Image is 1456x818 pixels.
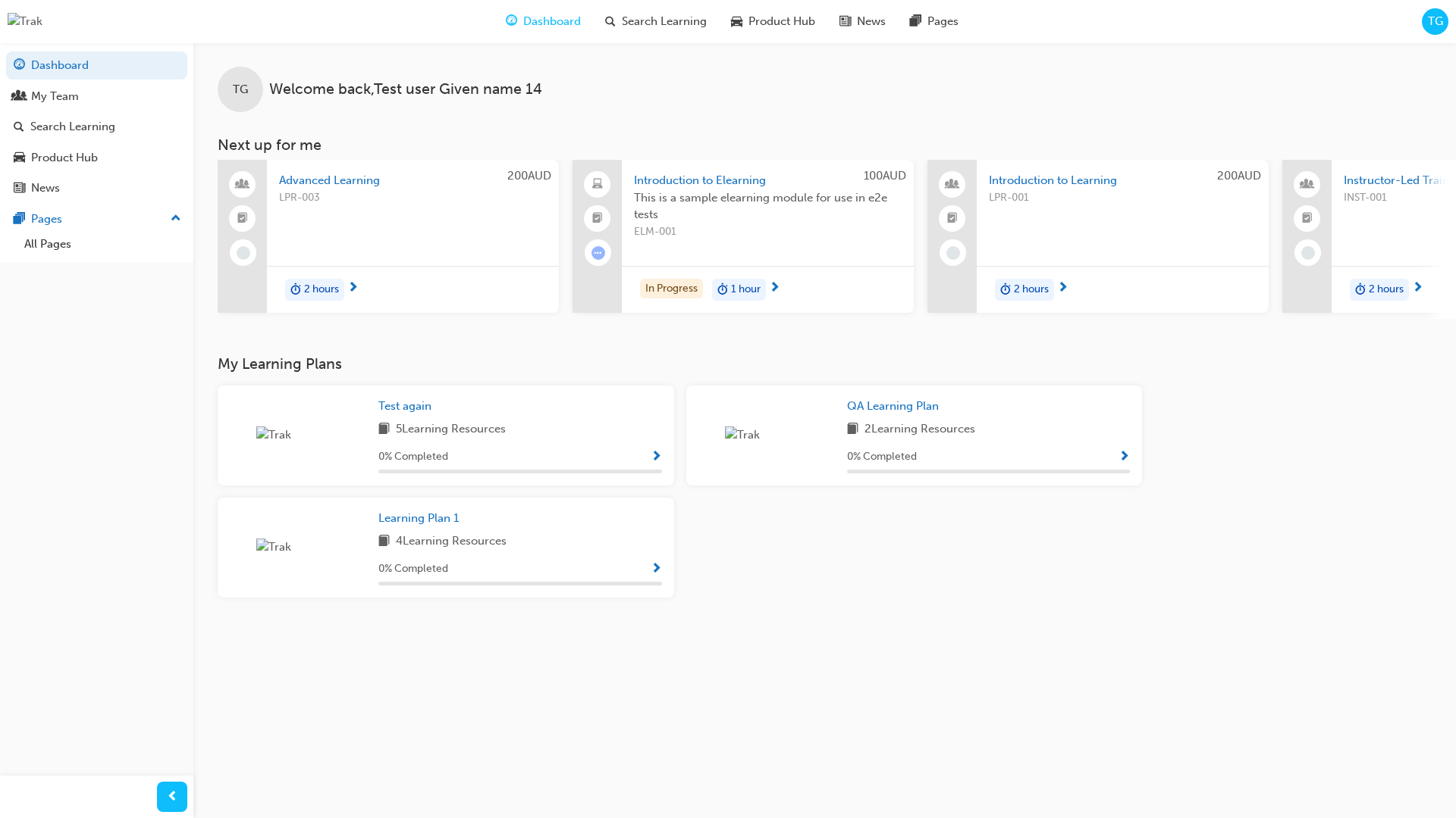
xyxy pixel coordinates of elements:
a: Learning Plan 1 [378,510,465,527]
button: Show Progress [1119,448,1130,467]
span: Test again [378,399,431,413]
span: prev-icon [167,788,178,807]
a: 200AUDAdvanced LearningLPR-003duration-icon2 hours [218,160,559,313]
button: Show Progress [651,560,662,579]
span: Show Progress [651,563,662,576]
button: Pages [6,205,187,233]
span: learningRecordVerb_ATTEMPT-icon [591,246,605,260]
a: My Team [6,83,187,111]
span: next-icon [347,282,359,295]
span: 1 hour [731,281,761,298]
span: duration-icon [290,280,301,300]
span: pages-icon [14,213,25,226]
div: Pages [31,211,62,228]
span: search-icon [605,12,616,31]
span: booktick-icon [1302,209,1313,229]
a: News [6,174,187,202]
span: car-icon [731,12,742,31]
span: guage-icon [506,12,517,31]
a: Product Hub [6,144,187,172]
span: news-icon [839,12,851,31]
span: car-icon [14,151,25,165]
a: Search Learning [6,113,187,141]
h3: Next up for me [193,136,1456,154]
span: news-icon [14,182,25,195]
span: next-icon [769,282,780,295]
span: book-icon [378,532,390,551]
span: book-icon [378,420,390,439]
a: Dashboard [6,52,187,80]
img: Trak [8,13,42,30]
button: DashboardMy TeamSearch LearningProduct HubNews [6,48,187,205]
span: Learning Plan 1 [378,511,459,525]
a: 100AUDIntroduction to ElearningThis is a sample elearning module for use in e2e testsELM-001In Pr... [573,160,914,313]
span: Search Learning [622,13,707,30]
button: Show Progress [651,448,662,467]
div: Product Hub [31,149,98,167]
img: Trak [256,426,340,444]
span: Show Progress [651,451,662,464]
span: pages-icon [910,12,921,31]
a: guage-iconDashboard [494,6,593,37]
div: Search Learning [30,118,115,136]
span: book-icon [847,420,858,439]
span: 0 % Completed [378,560,448,578]
span: booktick-icon [947,209,958,229]
span: Introduction to Elearning [634,172,902,189]
a: 200AUDIntroduction to LearningLPR-001duration-icon2 hours [927,160,1269,313]
span: laptop-icon [592,175,603,195]
span: people-icon [1302,175,1313,195]
div: In Progress [640,279,703,299]
span: up-icon [171,209,181,229]
a: Test again [378,398,438,415]
span: learningRecordVerb_NONE-icon [946,246,960,260]
span: 2 Learning Resources [864,420,975,439]
span: learningRecordVerb_NONE-icon [237,246,250,260]
span: 0 % Completed [378,448,448,466]
span: 4 Learning Resources [396,532,507,551]
span: guage-icon [14,59,25,73]
div: My Team [31,88,79,105]
a: pages-iconPages [898,6,971,37]
img: Trak [725,426,808,444]
span: 100AUD [864,169,906,183]
span: 2 hours [1369,281,1404,298]
span: ELM-001 [634,223,902,241]
div: News [31,180,60,197]
span: Show Progress [1119,451,1130,464]
a: All Pages [18,233,187,256]
a: search-iconSearch Learning [593,6,719,37]
span: LPR-003 [279,189,547,207]
a: QA Learning Plan [847,398,945,415]
span: TG [1428,13,1443,30]
a: news-iconNews [827,6,898,37]
span: search-icon [14,120,24,134]
span: TG [233,81,248,98]
span: duration-icon [1355,280,1366,300]
span: 0 % Completed [847,448,917,466]
span: 2 hours [304,281,339,298]
span: people-icon [14,90,25,104]
span: duration-icon [717,280,728,300]
span: Advanced Learning [279,172,547,189]
span: duration-icon [1000,280,1011,300]
span: 5 Learning Resources [396,420,506,439]
span: This is a sample elearning module for use in e2e tests [634,189,902,223]
span: next-icon [1057,282,1068,295]
span: learningRecordVerb_NONE-icon [1301,246,1315,260]
span: Dashboard [523,13,581,30]
span: LPR-001 [989,189,1257,207]
span: Product Hub [748,13,815,30]
button: TG [1422,8,1448,35]
span: QA Learning Plan [847,399,939,413]
span: 200AUD [507,169,551,183]
span: booktick-icon [237,209,248,229]
span: 2 hours [1014,281,1049,298]
span: Welcome back , Test user Given name 14 [269,81,542,98]
span: booktick-icon [592,209,603,229]
span: News [857,13,886,30]
span: Pages [927,13,959,30]
img: Trak [256,539,340,556]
